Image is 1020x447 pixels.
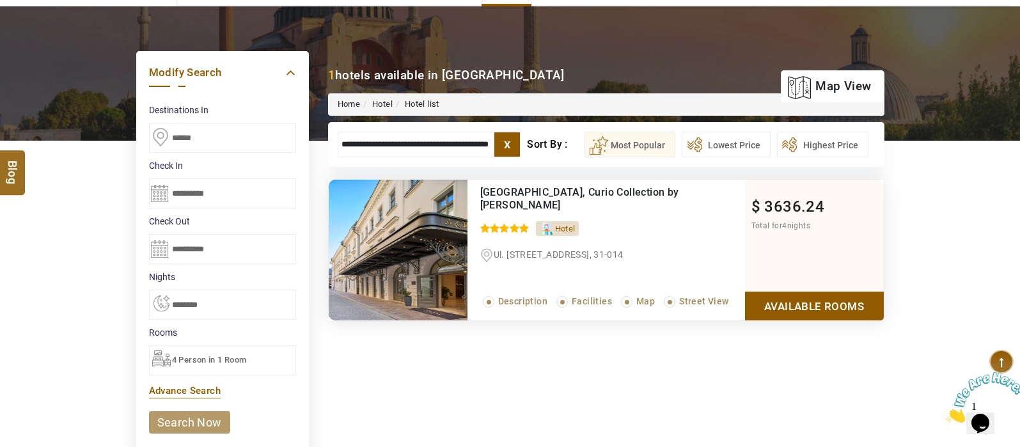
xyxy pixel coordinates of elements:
[338,99,361,109] a: Home
[941,367,1020,428] iframe: chat widget
[149,64,296,81] a: Modify Search
[328,68,335,82] b: 1
[480,186,679,211] a: [GEOGRAPHIC_DATA], Curio Collection by [PERSON_NAME]
[751,221,810,230] span: Total for nights
[372,99,393,109] a: Hotel
[480,186,692,212] div: Hotel Saski Krakow, Curio Collection by Hilton
[555,224,576,233] span: Hotel
[494,132,520,157] label: x
[682,132,771,157] button: Lowest Price
[787,72,871,100] a: map view
[5,5,84,56] img: Chat attention grabber
[149,326,296,339] label: Rooms
[172,355,247,365] span: 4 Person in 1 Room
[777,132,868,157] button: Highest Price
[745,292,884,320] a: Show Rooms
[4,160,21,171] span: Blog
[393,98,439,111] li: Hotel list
[498,296,547,306] span: Description
[494,249,624,260] span: Ul. [STREET_ADDRESS], 31-014
[149,385,221,396] a: Advance Search
[527,132,584,157] div: Sort By :
[149,104,296,116] label: Destinations In
[329,180,467,320] img: 70848f32fc786d994ef25d3bd04a266d63c5180e.jpeg
[782,221,787,230] span: 4
[679,296,728,306] span: Street View
[585,132,675,157] button: Most Popular
[636,296,655,306] span: Map
[572,296,612,306] span: Facilities
[328,67,565,84] div: hotels available in [GEOGRAPHIC_DATA]
[149,411,230,434] a: search now
[149,215,296,228] label: Check Out
[751,198,760,216] span: $
[149,271,296,283] label: nights
[5,5,10,16] span: 1
[149,159,296,172] label: Check In
[764,198,824,216] span: 3636.24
